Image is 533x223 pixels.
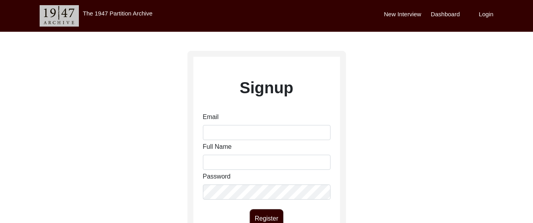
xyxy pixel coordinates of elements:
[240,76,294,100] label: Signup
[431,10,460,19] label: Dashboard
[479,10,493,19] label: Login
[203,112,219,122] label: Email
[384,10,421,19] label: New Interview
[203,172,231,181] label: Password
[203,142,232,152] label: Full Name
[83,10,153,17] label: The 1947 Partition Archive
[40,5,79,27] img: header-logo.png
